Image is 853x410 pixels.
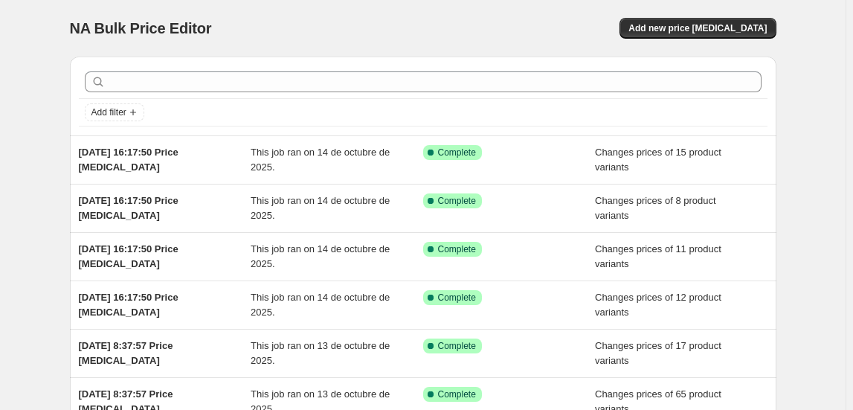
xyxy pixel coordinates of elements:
span: Changes prices of 17 product variants [595,340,721,366]
span: Add filter [91,106,126,118]
span: This job ran on 14 de octubre de 2025. [251,195,390,221]
span: This job ran on 14 de octubre de 2025. [251,147,390,173]
span: NA Bulk Price Editor [70,20,212,36]
span: [DATE] 16:17:50 Price [MEDICAL_DATA] [79,147,178,173]
span: This job ran on 14 de octubre de 2025. [251,292,390,318]
span: This job ran on 13 de octubre de 2025. [251,340,390,366]
span: Complete [438,292,476,304]
span: Changes prices of 11 product variants [595,243,721,269]
span: [DATE] 8:37:57 Price [MEDICAL_DATA] [79,340,173,366]
span: Complete [438,340,476,352]
button: Add new price [MEDICAL_DATA] [619,18,776,39]
span: Add new price [MEDICAL_DATA] [628,22,767,34]
span: Changes prices of 8 product variants [595,195,716,221]
span: Changes prices of 12 product variants [595,292,721,318]
span: Complete [438,195,476,207]
button: Add filter [85,103,144,121]
span: [DATE] 16:17:50 Price [MEDICAL_DATA] [79,243,178,269]
span: Complete [438,388,476,400]
span: [DATE] 16:17:50 Price [MEDICAL_DATA] [79,195,178,221]
span: Complete [438,243,476,255]
span: Changes prices of 15 product variants [595,147,721,173]
span: Complete [438,147,476,158]
span: This job ran on 14 de octubre de 2025. [251,243,390,269]
span: [DATE] 16:17:50 Price [MEDICAL_DATA] [79,292,178,318]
